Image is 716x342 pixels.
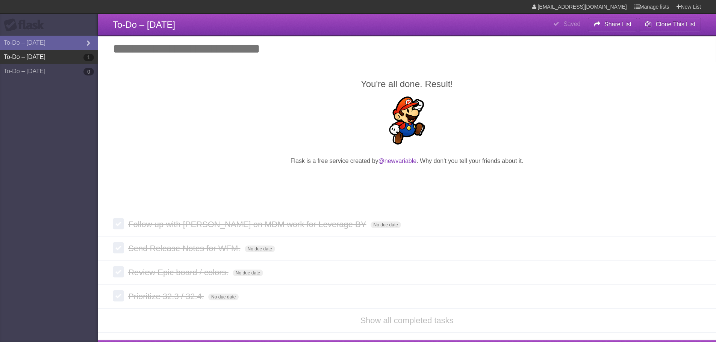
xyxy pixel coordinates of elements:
span: No due date [208,294,239,300]
b: Share List [604,21,631,27]
b: 1 [83,54,94,61]
div: Flask [4,18,49,32]
span: Send Release Notes for WFM. [128,244,242,253]
button: Clone This List [639,18,701,31]
span: No due date [371,221,401,228]
b: 0 [83,68,94,75]
label: Done [113,242,124,253]
iframe: X Post Button [394,175,421,185]
span: Review Epic board / colors. [128,268,230,277]
span: Follow up with [PERSON_NAME] on MDM work for Leverage BY [128,220,368,229]
span: No due date [245,246,275,252]
b: Clone This List [655,21,695,27]
a: @newvariable [378,158,417,164]
b: Saved [563,21,580,27]
label: Done [113,290,124,301]
span: No due date [233,270,263,276]
a: Show all completed tasks [360,316,453,325]
button: Share List [588,18,637,31]
p: Flask is a free service created by . Why don't you tell your friends about it. [113,157,701,166]
label: Done [113,218,124,229]
label: Done [113,266,124,277]
img: Super Mario [383,96,431,145]
span: Prioritize 32.3 / 32.4. [128,292,206,301]
span: To-Do – [DATE] [113,20,175,30]
h2: You're all done. Result! [113,77,701,91]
